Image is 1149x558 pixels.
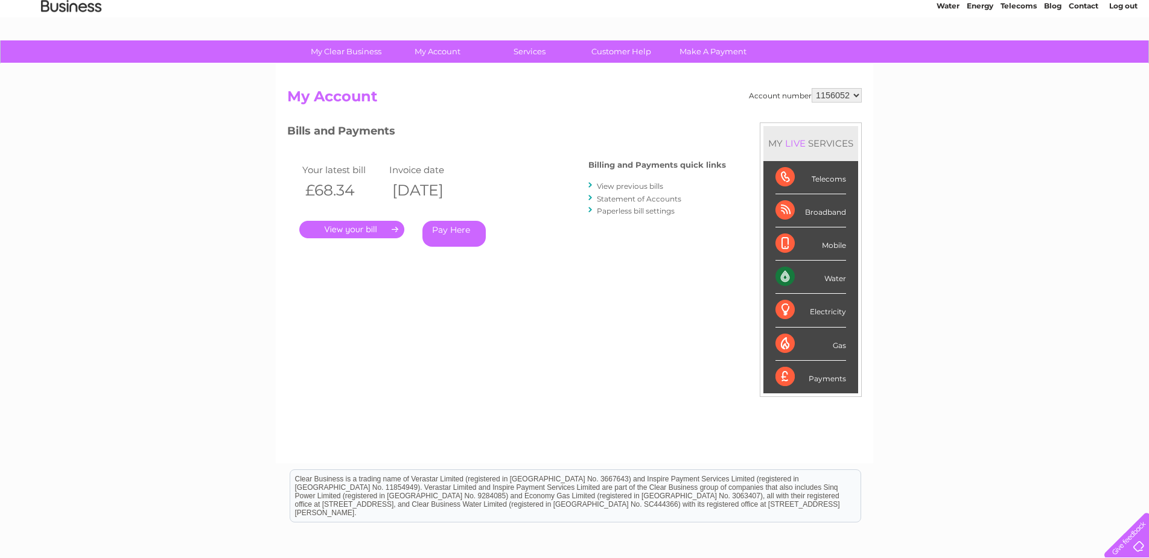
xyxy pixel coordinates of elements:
a: Services [480,40,579,63]
div: Electricity [775,294,846,327]
a: Telecoms [1001,51,1037,60]
img: logo.png [40,31,102,68]
div: MY SERVICES [763,126,858,160]
a: Log out [1109,51,1138,60]
a: Contact [1069,51,1098,60]
td: Invoice date [386,162,473,178]
a: Pay Here [422,221,486,247]
a: My Account [388,40,488,63]
a: Make A Payment [663,40,763,63]
td: Your latest bill [299,162,386,178]
a: Customer Help [571,40,671,63]
a: View previous bills [597,182,663,191]
a: . [299,221,404,238]
th: £68.34 [299,178,386,203]
a: Statement of Accounts [597,194,681,203]
div: Telecoms [775,161,846,194]
div: Account number [749,88,862,103]
a: 0333 014 3131 [921,6,1005,21]
h4: Billing and Payments quick links [588,160,726,170]
a: Blog [1044,51,1061,60]
div: LIVE [783,138,808,149]
div: Gas [775,328,846,361]
div: Broadband [775,194,846,227]
a: Energy [967,51,993,60]
div: Clear Business is a trading name of Verastar Limited (registered in [GEOGRAPHIC_DATA] No. 3667643... [290,7,861,59]
h2: My Account [287,88,862,111]
a: Paperless bill settings [597,206,675,215]
a: Water [937,51,960,60]
div: Payments [775,361,846,393]
a: My Clear Business [296,40,396,63]
h3: Bills and Payments [287,122,726,144]
th: [DATE] [386,178,473,203]
div: Water [775,261,846,294]
div: Mobile [775,227,846,261]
